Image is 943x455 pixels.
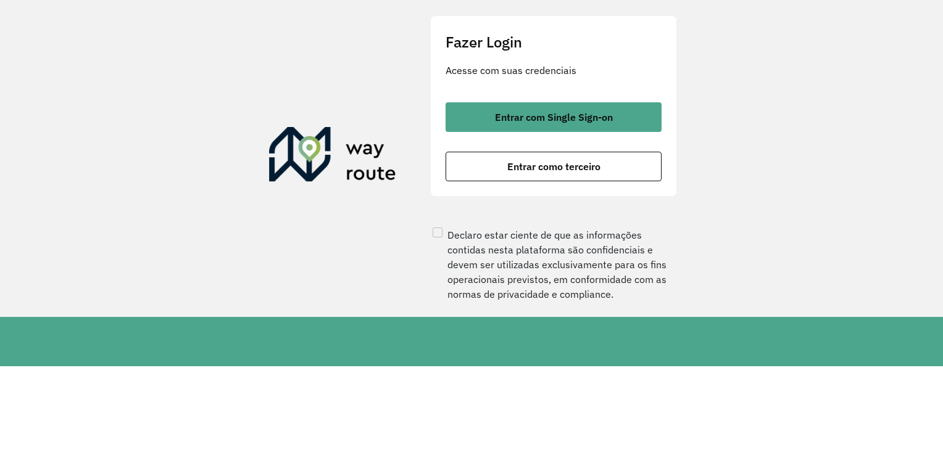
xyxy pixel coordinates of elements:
[269,127,396,186] img: Roteirizador AmbevTech
[430,227,677,301] label: Declaro estar ciente de que as informações contidas nesta plataforma são confidenciais e devem se...
[495,112,613,122] span: Entrar com Single Sign-on
[446,63,662,78] p: Acesse com suas credenciais
[446,152,662,181] button: button
[507,162,600,171] span: Entrar como terceiro
[446,102,662,132] button: button
[446,31,662,53] h2: Fazer Login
